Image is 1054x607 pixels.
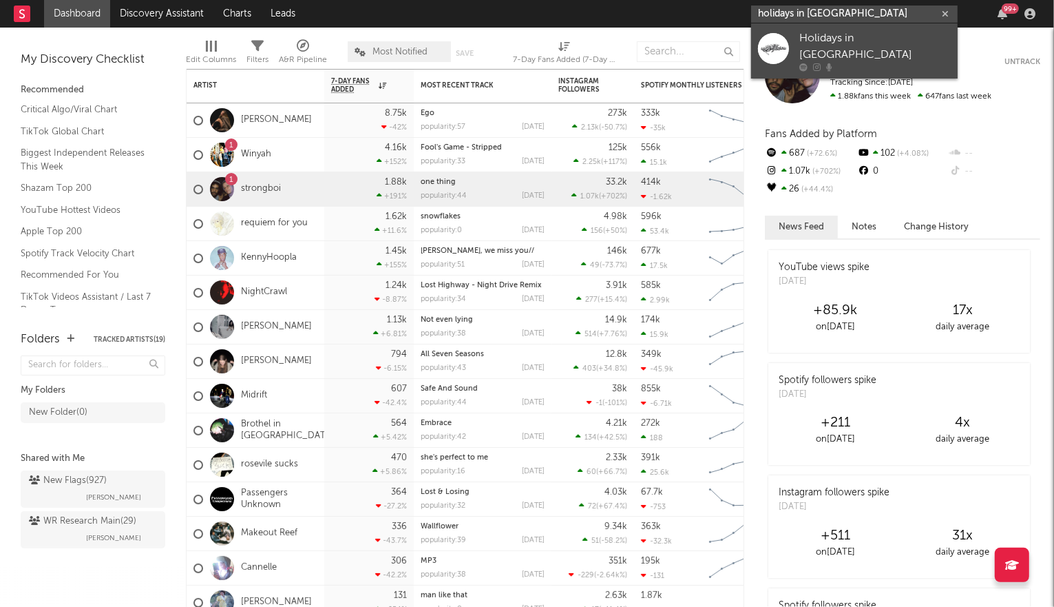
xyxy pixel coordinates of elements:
[578,467,627,476] div: ( )
[703,448,765,482] svg: Chart title
[772,415,899,431] div: +211
[591,537,599,545] span: 51
[899,528,1026,544] div: 31 x
[605,591,627,600] div: 2.63k
[641,123,666,132] div: -35k
[810,168,841,176] span: +702 %
[772,319,899,336] div: on [DATE]
[421,433,466,441] div: popularity: 42
[703,276,765,310] svg: Chart title
[772,302,899,319] div: +85.9k
[582,158,601,166] span: 2.25k
[581,124,599,132] span: 2.13k
[582,536,627,545] div: ( )
[456,50,474,57] button: Save
[703,207,765,241] svg: Chart title
[21,331,60,348] div: Folders
[387,316,407,325] div: 1.13k
[21,356,165,375] input: Search for folders...
[641,502,666,511] div: -753
[584,434,597,442] span: 134
[241,419,334,442] a: Brothel in [GEOGRAPHIC_DATA]
[998,8,1007,19] button: 99+
[421,81,524,90] div: Most Recent Track
[377,260,407,269] div: +155 %
[606,178,627,187] div: 33.2k
[584,331,597,338] span: 514
[421,592,467,599] a: man like that
[421,261,465,269] div: popularity: 51
[641,316,660,325] div: 174k
[765,181,856,198] div: 26
[522,399,545,407] div: [DATE]
[641,81,744,90] div: Spotify Monthly Listeners
[186,34,236,74] div: Edit Columns
[522,296,545,303] div: [DATE]
[377,157,407,166] div: +152 %
[421,592,545,599] div: man like that
[641,522,661,531] div: 363k
[601,124,625,132] span: -50.7 %
[21,511,165,548] a: WR Research Main(29)[PERSON_NAME]
[421,227,462,234] div: popularity: 0
[580,193,599,200] span: 1.07k
[279,52,327,68] div: A&R Pipeline
[641,557,660,566] div: 195k
[606,419,627,428] div: 4.21k
[805,150,837,158] span: +72.6 %
[421,502,465,510] div: popularity: 32
[421,557,545,565] div: MP3
[21,181,151,196] a: Shazam Top 200
[949,163,1040,181] div: --
[598,365,625,373] span: +34.8 %
[421,468,465,475] div: popularity: 16
[1004,55,1040,69] button: Untrack
[573,364,627,373] div: ( )
[373,433,407,442] div: +5.42 %
[513,52,616,68] div: 7-Day Fans Added (7-Day Fans Added)
[29,473,107,489] div: New Flags ( 927 )
[421,158,465,165] div: popularity: 33
[391,453,407,462] div: 470
[421,571,466,579] div: popularity: 38
[21,82,165,99] div: Recommended
[585,296,598,304] span: 277
[578,572,594,579] span: -229
[703,138,765,172] svg: Chart title
[573,157,627,166] div: ( )
[587,469,596,476] span: 60
[703,172,765,207] svg: Chart title
[601,537,625,545] span: -58.2 %
[779,500,889,514] div: [DATE]
[241,321,312,333] a: [PERSON_NAME]
[385,109,407,118] div: 8.75k
[241,149,271,161] a: Winyah
[588,503,596,511] span: 72
[641,178,661,187] div: 414k
[605,316,627,325] div: 14.9k
[94,336,165,343] button: Tracked Artists(19)
[421,213,461,220] a: snowflakes
[641,537,672,546] div: -32.3k
[598,469,625,476] span: +66.7 %
[604,400,625,407] span: -101 %
[421,144,502,152] a: Fool's Game - Stripped
[421,385,478,393] a: Safe And Sound
[604,212,627,221] div: 4.98k
[596,572,625,579] span: -2.64k %
[376,502,407,511] div: -27.2 %
[1002,3,1019,14] div: 99 +
[376,364,407,373] div: -6.15 %
[599,331,625,338] span: +7.76 %
[21,224,151,239] a: Apple Top 200
[751,23,958,79] a: Holidays in [GEOGRAPHIC_DATA]
[779,373,876,388] div: Spotify followers spike
[241,528,297,539] a: Makeout Reef
[606,350,627,359] div: 12.8k
[641,433,663,442] div: 188
[703,344,765,379] svg: Chart title
[392,522,407,531] div: 336
[513,34,616,74] div: 7-Day Fans Added (7-Day Fans Added)
[375,536,407,545] div: -43.7 %
[241,459,298,471] a: rosevile sucks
